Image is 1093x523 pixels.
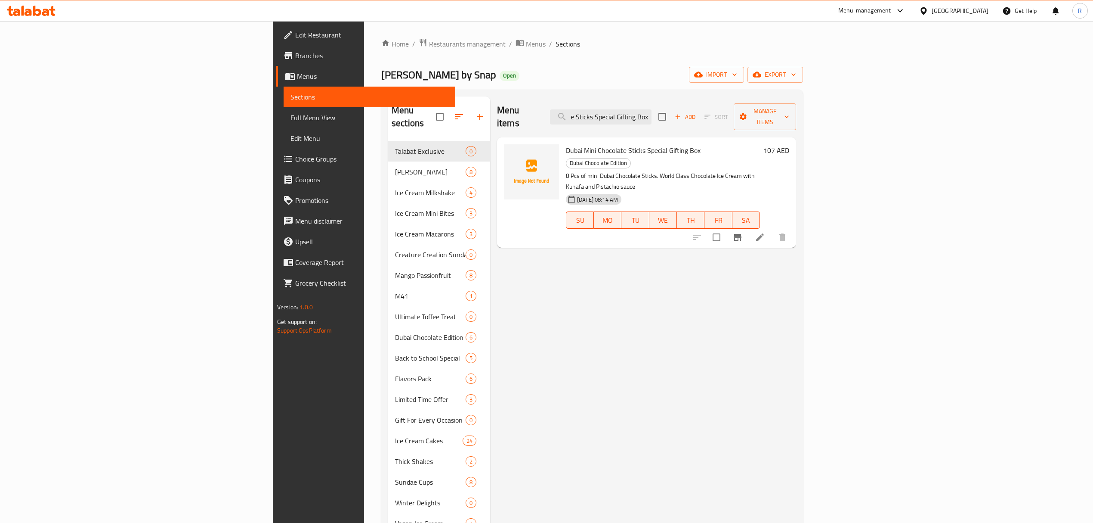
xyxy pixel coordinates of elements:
[395,208,466,218] span: Ice Cream Mini Bites
[466,292,476,300] span: 1
[500,72,519,79] span: Open
[395,353,466,363] div: Back to School Special
[395,229,466,239] span: Ice Cream Macarons
[466,311,476,322] div: items
[277,302,298,313] span: Version:
[1078,6,1082,16] span: R
[466,146,476,156] div: items
[671,110,699,124] span: Add item
[466,167,476,177] div: items
[395,187,466,198] span: Ice Cream Milkshake
[395,498,466,508] span: Winter Delights
[708,214,729,227] span: FR
[388,430,490,451] div: Ice Cream Cakes24
[388,265,490,286] div: Mango Passionfruit8
[395,146,466,156] div: Talabat Exclusive
[932,6,988,16] div: [GEOGRAPHIC_DATA]
[466,291,476,301] div: items
[732,212,760,229] button: SA
[395,332,466,342] span: Dubai Chocolate Edition
[431,108,449,126] span: Select all sections
[549,39,552,49] li: /
[469,106,490,127] button: Add section
[388,141,490,162] div: Talabat Exclusive0
[290,112,448,123] span: Full Menu View
[597,214,618,227] span: MO
[466,477,476,487] div: items
[763,144,789,156] h6: 107 AED
[395,249,466,260] div: Creature Creation Sundae
[388,203,490,224] div: Ice Cream Mini Bites3
[741,106,789,128] span: Manage items
[388,182,490,203] div: Ice Cream Milkshake4
[295,278,448,288] span: Grocery Checklist
[466,374,476,384] div: items
[395,394,466,405] span: Limited Time Offer
[388,224,490,244] div: Ice Cream Macarons3
[463,437,476,445] span: 24
[429,39,506,49] span: Restaurants management
[295,257,448,268] span: Coverage Report
[466,251,476,259] span: 0
[594,212,621,229] button: MO
[295,174,448,185] span: Coupons
[388,451,490,472] div: Thick Shakes2
[277,325,332,336] a: Support.OpsPlatform
[290,92,448,102] span: Sections
[677,212,704,229] button: TH
[566,158,630,168] span: Dubai Chocolate Edition
[509,39,512,49] li: /
[381,65,496,84] span: [PERSON_NAME] by Snap
[395,436,463,446] span: Ice Cream Cakes
[395,270,466,280] span: Mango Passionfruit
[449,106,469,127] span: Sort sections
[747,67,803,83] button: export
[276,149,455,169] a: Choice Groups
[466,458,476,466] span: 2
[295,216,448,226] span: Menu disclaimer
[466,498,476,508] div: items
[754,69,796,80] span: export
[395,167,466,177] span: [PERSON_NAME]
[276,190,455,211] a: Promotions
[466,478,476,486] span: 8
[500,71,519,81] div: Open
[466,354,476,362] span: 5
[466,375,476,383] span: 6
[466,332,476,342] div: items
[388,306,490,327] div: Ultimate Toffee Treat0
[466,395,476,404] span: 3
[699,110,734,124] span: Select section first
[755,232,765,243] a: Edit menu item
[696,69,737,80] span: import
[466,208,476,218] div: items
[772,227,793,248] button: delete
[276,273,455,293] a: Grocery Checklist
[466,270,476,280] div: items
[466,147,476,156] span: 0
[671,110,699,124] button: Add
[466,416,476,424] span: 0
[734,103,796,130] button: Manage items
[497,104,540,130] h2: Menu items
[395,311,466,322] span: Ultimate Toffee Treat
[395,291,466,301] span: M41
[466,230,476,238] span: 3
[466,189,476,197] span: 4
[653,108,671,126] span: Select section
[680,214,701,227] span: TH
[395,374,466,384] span: Flavors Pack
[388,410,490,430] div: Gift For Every Occasion0
[689,67,744,83] button: import
[466,168,476,176] span: 8
[284,107,455,128] a: Full Menu View
[295,154,448,164] span: Choice Groups
[504,144,559,199] img: Dubai Mini Chocolate Sticks Special Gifting Box
[284,87,455,107] a: Sections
